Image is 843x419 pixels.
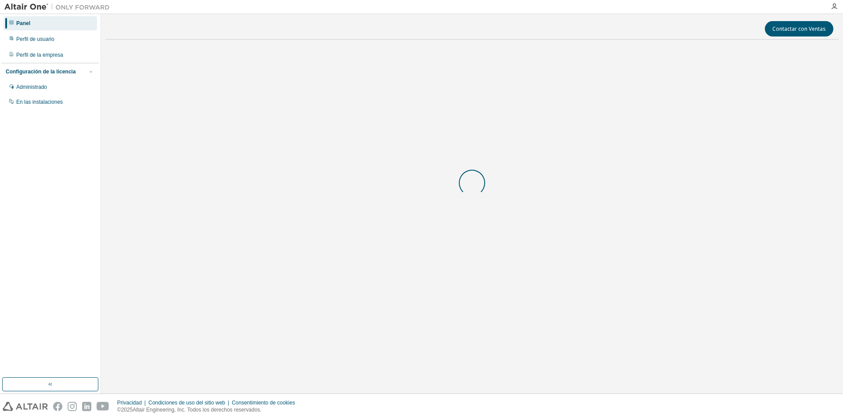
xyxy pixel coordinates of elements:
font: Condiciones de uso del sitio web [148,400,225,406]
font: Panel [16,20,30,26]
font: 2025 [121,407,133,413]
img: instagram.svg [68,402,77,411]
img: linkedin.svg [82,402,91,411]
img: Altair Uno [4,3,114,11]
font: Perfil de usuario [16,36,54,42]
font: © [117,407,121,413]
font: Administrado [16,84,47,90]
button: Contactar con Ventas [765,21,833,36]
img: facebook.svg [53,402,62,411]
img: altair_logo.svg [3,402,48,411]
font: Contactar con Ventas [772,25,826,33]
font: Configuración de la licencia [6,69,76,75]
font: Altair Engineering, Inc. Todos los derechos reservados. [133,407,261,413]
font: Privacidad [117,400,142,406]
font: Consentimiento de cookies [232,400,295,406]
font: Perfil de la empresa [16,52,63,58]
img: youtube.svg [97,402,109,411]
font: En las instalaciones [16,99,63,105]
